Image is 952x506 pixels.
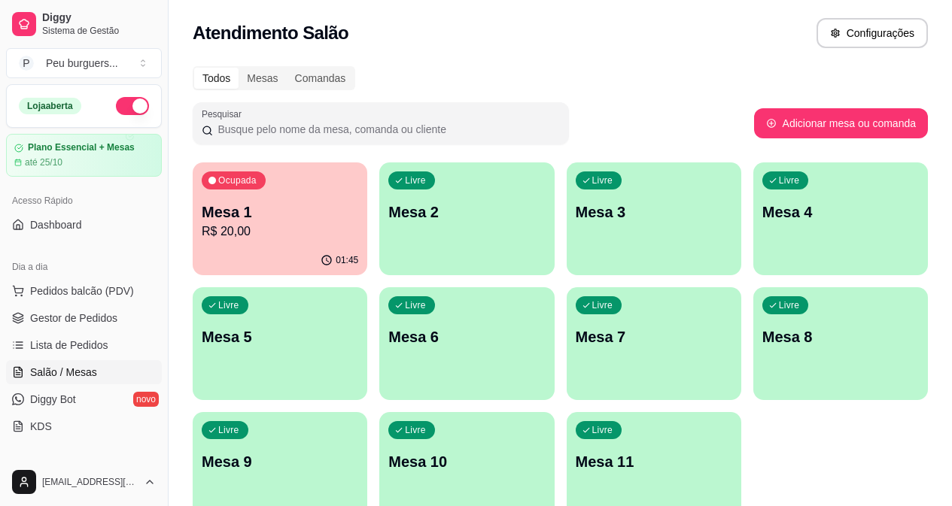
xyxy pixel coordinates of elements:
button: Adicionar mesa ou comanda [754,108,928,138]
p: Livre [592,174,613,186]
button: LivreMesa 3 [567,162,741,275]
p: 01:45 [336,254,358,266]
a: Plano Essencial + Mesasaté 25/10 [6,134,162,177]
span: Dashboard [30,217,82,232]
label: Pesquisar [202,108,247,120]
span: Sistema de Gestão [42,25,156,37]
p: Livre [218,424,239,436]
div: Peu burguers ... [46,56,118,71]
div: Todos [194,68,239,89]
button: Alterar Status [116,97,149,115]
p: Mesa 11 [576,451,732,472]
p: Ocupada [218,174,257,186]
span: Diggy [42,11,156,25]
span: Gestor de Pedidos [30,311,117,326]
p: Livre [592,299,613,311]
p: Mesa 8 [762,326,919,347]
button: OcupadaMesa 1R$ 20,0001:45 [193,162,367,275]
button: [EMAIL_ADDRESS][DOMAIN_NAME] [6,464,162,500]
button: Select a team [6,48,162,78]
span: Pedidos balcão (PDV) [30,283,134,298]
p: Livre [405,424,426,436]
p: Livre [592,424,613,436]
article: Plano Essencial + Mesas [28,142,135,153]
a: Lista de Pedidos [6,333,162,357]
a: DiggySistema de Gestão [6,6,162,42]
button: LivreMesa 7 [567,287,741,400]
span: P [19,56,34,71]
button: LivreMesa 5 [193,287,367,400]
div: Comandas [287,68,354,89]
p: Mesa 4 [762,201,919,223]
div: Acesso Rápido [6,189,162,213]
h2: Atendimento Salão [193,21,348,45]
p: Livre [218,299,239,311]
p: Mesa 10 [388,451,545,472]
span: Salão / Mesas [30,365,97,380]
button: LivreMesa 6 [379,287,554,400]
button: LivreMesa 8 [753,287,928,400]
a: Gestor de Pedidos [6,306,162,330]
a: Diggy Botnovo [6,387,162,411]
article: até 25/10 [25,156,62,168]
a: Dashboard [6,213,162,237]
button: LivreMesa 4 [753,162,928,275]
button: Configurações [817,18,928,48]
p: Livre [779,299,800,311]
div: Catálogo [6,456,162,480]
p: Livre [779,174,800,186]
p: Mesa 1 [202,201,358,223]
p: Mesa 7 [576,326,732,347]
p: Mesa 9 [202,451,358,472]
span: Lista de Pedidos [30,338,108,353]
span: Diggy Bot [30,392,76,407]
p: Mesa 5 [202,326,358,347]
p: Mesa 6 [388,326,545,347]
span: KDS [30,419,52,434]
div: Loja aberta [19,98,81,114]
button: Pedidos balcão (PDV) [6,279,162,303]
button: LivreMesa 2 [379,162,554,275]
a: Salão / Mesas [6,360,162,384]
a: KDS [6,414,162,438]
div: Dia a dia [6,255,162,279]
p: Mesa 2 [388,201,545,223]
p: Mesa 3 [576,201,732,223]
div: Mesas [239,68,286,89]
p: Livre [405,174,426,186]
span: [EMAIL_ADDRESS][DOMAIN_NAME] [42,476,138,488]
p: Livre [405,299,426,311]
input: Pesquisar [213,122,560,137]
p: R$ 20,00 [202,223,358,241]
